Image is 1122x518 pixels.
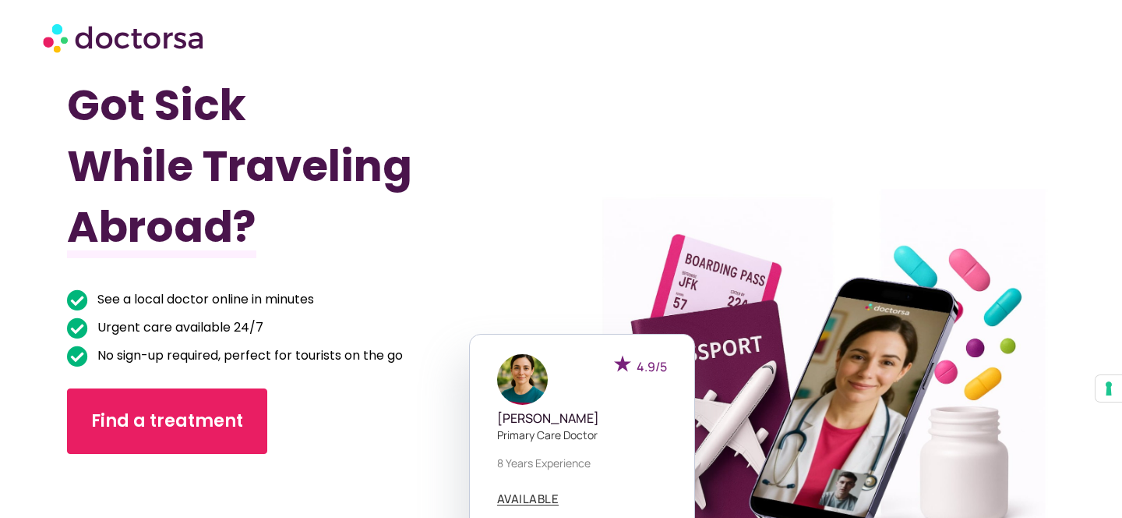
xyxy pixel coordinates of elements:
h5: [PERSON_NAME] [497,411,667,426]
p: Primary care doctor [497,427,667,443]
h1: Got Sick While Traveling Abroad? [67,75,487,257]
a: AVAILABLE [497,493,559,506]
span: Find a treatment [91,409,243,434]
button: Your consent preferences for tracking technologies [1096,375,1122,402]
p: 8 years experience [497,455,667,471]
span: Urgent care available 24/7 [93,317,263,339]
a: Find a treatment [67,388,267,454]
span: No sign-up required, perfect for tourists on the go [93,345,403,367]
span: 4.9/5 [637,358,667,375]
span: See a local doctor online in minutes [93,289,314,310]
span: AVAILABLE [497,493,559,505]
